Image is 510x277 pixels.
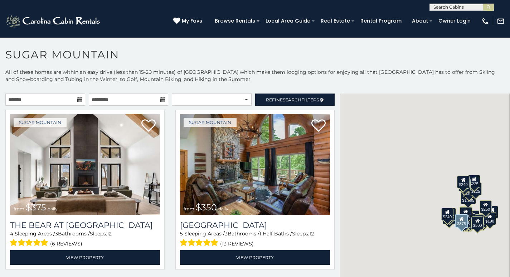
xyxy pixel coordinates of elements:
[283,97,301,102] span: Search
[180,114,330,215] a: Grouse Moor Lodge from $350 daily
[317,15,354,27] a: Real Estate
[180,220,330,230] h3: Grouse Moor Lodge
[311,119,326,134] a: Add to favorites
[459,206,471,219] div: $190
[458,178,470,191] div: $170
[180,230,183,237] span: 5
[5,14,102,28] img: White-1-2.png
[211,15,259,27] a: Browse Rentals
[357,15,405,27] a: Rental Program
[468,175,480,188] div: $225
[479,200,491,213] div: $250
[484,212,496,225] div: $190
[10,250,160,265] a: View Property
[218,206,228,211] span: daily
[486,206,498,219] div: $155
[10,114,160,215] img: The Bear At Sugar Mountain
[196,202,217,212] span: $350
[441,208,453,221] div: $240
[481,17,489,25] img: phone-regular-white.png
[460,207,472,220] div: $300
[457,176,469,188] div: $240
[266,97,319,102] span: Refine Filters
[259,230,292,237] span: 1 Half Baths /
[26,202,46,212] span: $375
[10,220,160,230] a: The Bear At [GEOGRAPHIC_DATA]
[14,206,24,211] span: from
[475,214,487,227] div: $195
[220,239,254,248] span: (13 reviews)
[10,114,160,215] a: The Bear At Sugar Mountain from $375 daily
[184,118,237,127] a: Sugar Mountain
[262,15,314,27] a: Local Area Guide
[180,114,330,215] img: Grouse Moor Lodge
[225,230,228,237] span: 3
[309,230,314,237] span: 12
[435,15,474,27] a: Owner Login
[184,206,194,211] span: from
[50,239,82,248] span: (6 reviews)
[455,214,468,228] div: $375
[460,191,476,204] div: $1,095
[55,230,58,237] span: 3
[460,206,472,219] div: $265
[469,182,481,195] div: $125
[497,17,505,25] img: mail-regular-white.png
[182,17,202,25] span: My Favs
[10,230,13,237] span: 4
[10,220,160,230] h3: The Bear At Sugar Mountain
[408,15,432,27] a: About
[107,230,112,237] span: 12
[14,118,67,127] a: Sugar Mountain
[48,206,58,211] span: daily
[467,210,479,223] div: $200
[173,17,204,25] a: My Favs
[10,230,160,248] div: Sleeping Areas / Bathrooms / Sleeps:
[180,250,330,265] a: View Property
[141,119,156,134] a: Add to favorites
[255,94,335,106] a: RefineSearchFilters
[180,230,330,248] div: Sleeping Areas / Bathrooms / Sleeps:
[471,216,483,229] div: $500
[180,220,330,230] a: [GEOGRAPHIC_DATA]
